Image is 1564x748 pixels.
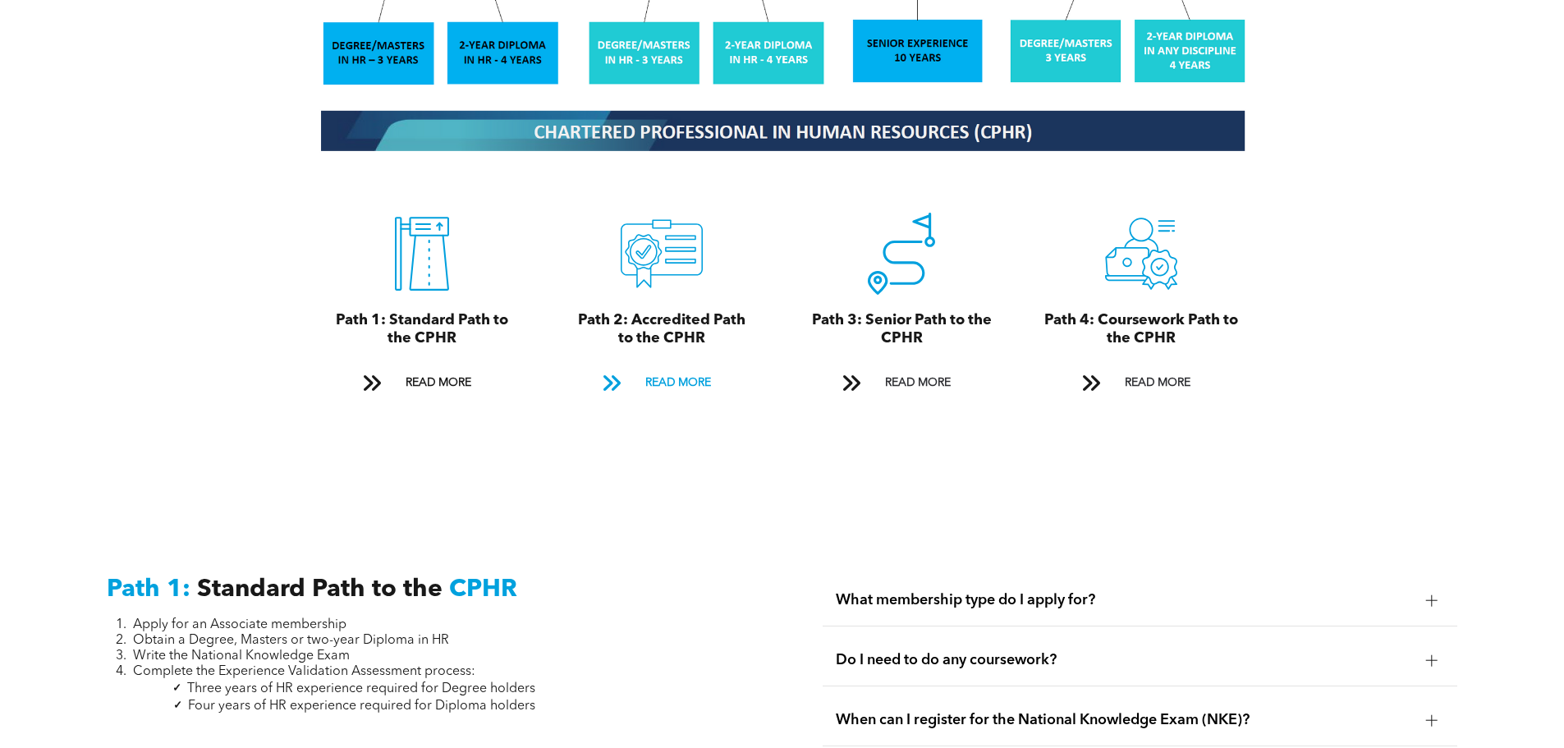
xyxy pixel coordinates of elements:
span: Three years of HR experience required for Degree holders [187,682,535,695]
span: CPHR [449,577,517,602]
span: Path 1: [107,577,190,602]
span: Path 2: Accredited Path to the CPHR [578,313,745,346]
a: READ MORE [351,368,493,398]
span: Path 4: Coursework Path to the CPHR [1044,313,1238,346]
span: When can I register for the National Knowledge Exam (NKE)? [836,711,1413,729]
span: What membership type do I apply for? [836,591,1413,609]
span: Complete the Experience Validation Assessment process: [133,665,475,678]
span: Apply for an Associate membership [133,618,346,631]
a: READ MORE [591,368,732,398]
span: READ MORE [400,368,477,398]
span: READ MORE [879,368,956,398]
span: Standard Path to the [197,577,443,602]
a: READ MORE [1071,368,1212,398]
span: READ MORE [640,368,717,398]
span: Path 1: Standard Path to the CPHR [336,313,508,346]
span: Four years of HR experience required for Diploma holders [188,700,535,713]
span: Obtain a Degree, Masters or two-year Diploma in HR [133,634,449,647]
span: Do I need to do any coursework? [836,651,1413,669]
a: READ MORE [831,368,972,398]
span: Path 3: Senior Path to the CPHR [812,313,992,346]
span: Write the National Knowledge Exam [133,649,350,663]
span: READ MORE [1119,368,1196,398]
